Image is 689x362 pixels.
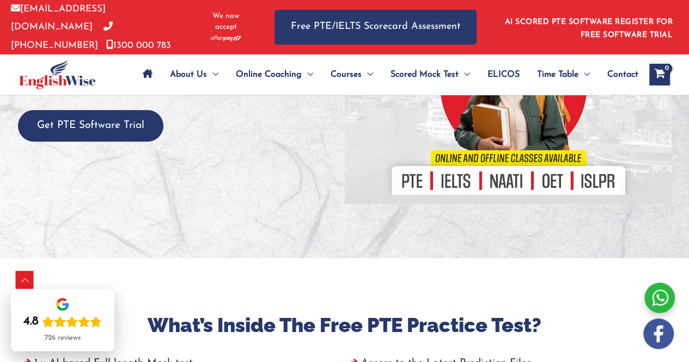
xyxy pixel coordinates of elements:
[362,56,373,94] span: Menu Toggle
[649,64,670,85] a: View Shopping Cart, empty
[391,56,459,94] span: Scored Mock Test
[18,110,163,142] button: Get PTE Software Trial
[505,18,673,39] a: AI SCORED PTE SOFTWARE REGISTER FOR FREE SOFTWARE TRIAL
[11,22,113,50] a: [PHONE_NUMBER]
[18,312,672,338] h2: What’s Inside The Free PTE Practice Test?
[599,56,638,94] a: Contact
[236,56,302,94] span: Online Coaching
[161,56,227,94] a: About UsMenu Toggle
[134,56,638,94] nav: Site Navigation: Main Menu
[479,56,528,94] a: ELICOS
[23,314,39,329] div: 4.8
[227,56,322,94] a: Online CoachingMenu Toggle
[106,41,171,50] a: 1300 000 783
[170,56,207,94] span: About Us
[578,56,590,94] span: Menu Toggle
[23,314,102,329] div: Rating: 4.8 out of 5
[498,9,678,45] aside: Header Widget 1
[211,35,241,41] img: Afterpay-Logo
[207,56,218,94] span: Menu Toggle
[302,56,313,94] span: Menu Toggle
[487,56,520,94] span: ELICOS
[322,56,382,94] a: CoursesMenu Toggle
[607,56,638,94] span: Contact
[45,334,81,342] div: 726 reviews
[19,59,96,89] img: cropped-ew-logo
[382,56,479,94] a: Scored Mock TestMenu Toggle
[643,318,674,349] img: white-facebook.png
[331,56,362,94] span: Courses
[537,56,578,94] span: Time Table
[528,56,599,94] a: Time TableMenu Toggle
[18,120,163,131] a: Get PTE Software Trial
[204,11,247,33] span: We now accept
[11,4,106,32] a: [EMAIL_ADDRESS][DOMAIN_NAME]
[459,56,470,94] span: Menu Toggle
[275,10,477,44] a: Free PTE/IELTS Scorecard Assessment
